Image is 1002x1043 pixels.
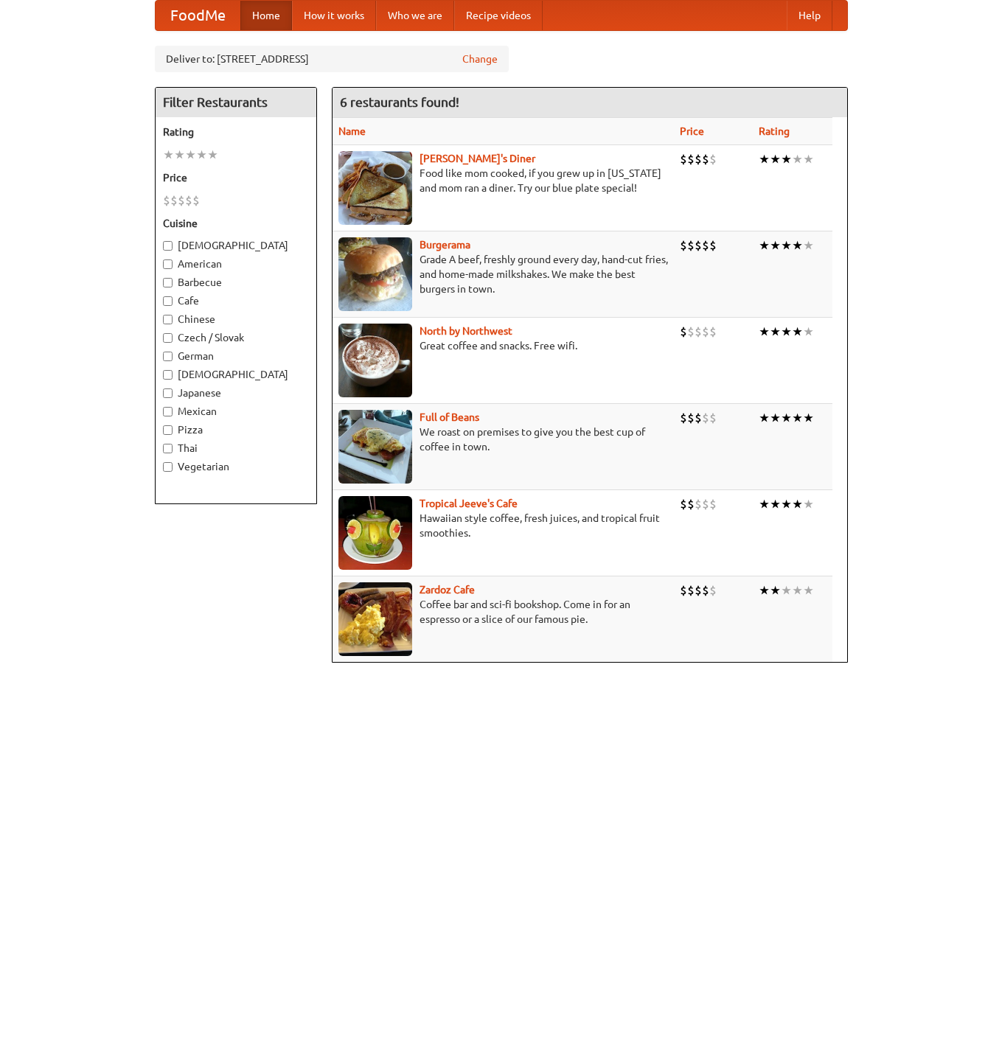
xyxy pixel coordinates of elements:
[192,192,200,209] li: $
[687,496,695,512] li: $
[163,275,309,290] label: Barbecue
[156,1,240,30] a: FoodMe
[787,1,832,30] a: Help
[781,237,792,254] li: ★
[163,333,173,343] input: Czech / Slovak
[163,315,173,324] input: Chinese
[792,496,803,512] li: ★
[759,496,770,512] li: ★
[680,496,687,512] li: $
[338,597,668,627] p: Coffee bar and sci-fi bookshop. Come in for an espresso or a slice of our famous pie.
[759,582,770,599] li: ★
[781,151,792,167] li: ★
[338,151,412,225] img: sallys.jpg
[338,252,668,296] p: Grade A beef, freshly ground every day, hand-cut fries, and home-made milkshakes. We make the bes...
[687,324,695,340] li: $
[781,324,792,340] li: ★
[702,496,709,512] li: $
[155,46,509,72] div: Deliver to: [STREET_ADDRESS]
[420,239,470,251] b: Burgerama
[702,237,709,254] li: $
[695,237,702,254] li: $
[163,370,173,380] input: [DEMOGRAPHIC_DATA]
[695,582,702,599] li: $
[376,1,454,30] a: Who we are
[709,582,717,599] li: $
[338,582,412,656] img: zardoz.jpg
[174,147,185,163] li: ★
[163,296,173,306] input: Cafe
[163,425,173,435] input: Pizza
[163,238,309,253] label: [DEMOGRAPHIC_DATA]
[781,410,792,426] li: ★
[163,422,309,437] label: Pizza
[709,496,717,512] li: $
[163,349,309,363] label: German
[695,410,702,426] li: $
[420,153,535,164] a: [PERSON_NAME]'s Diner
[687,410,695,426] li: $
[680,582,687,599] li: $
[163,147,174,163] li: ★
[163,259,173,269] input: American
[163,459,309,474] label: Vegetarian
[770,496,781,512] li: ★
[759,237,770,254] li: ★
[338,338,668,353] p: Great coffee and snacks. Free wifi.
[163,441,309,456] label: Thai
[702,582,709,599] li: $
[702,151,709,167] li: $
[792,237,803,254] li: ★
[163,352,173,361] input: German
[338,166,668,195] p: Food like mom cooked, if you grew up in [US_STATE] and mom ran a diner. Try our blue plate special!
[156,88,316,117] h4: Filter Restaurants
[170,192,178,209] li: $
[709,151,717,167] li: $
[687,237,695,254] li: $
[462,52,498,66] a: Change
[338,410,412,484] img: beans.jpg
[759,324,770,340] li: ★
[163,192,170,209] li: $
[454,1,543,30] a: Recipe videos
[163,293,309,308] label: Cafe
[687,151,695,167] li: $
[695,324,702,340] li: $
[163,170,309,185] h5: Price
[340,95,459,109] ng-pluralize: 6 restaurants found!
[338,425,668,454] p: We roast on premises to give you the best cup of coffee in town.
[240,1,292,30] a: Home
[196,147,207,163] li: ★
[709,237,717,254] li: $
[680,151,687,167] li: $
[680,237,687,254] li: $
[163,386,309,400] label: Japanese
[163,330,309,345] label: Czech / Slovak
[803,496,814,512] li: ★
[163,367,309,382] label: [DEMOGRAPHIC_DATA]
[163,407,173,416] input: Mexican
[178,192,185,209] li: $
[680,410,687,426] li: $
[163,216,309,231] h5: Cuisine
[781,582,792,599] li: ★
[163,462,173,472] input: Vegetarian
[420,584,475,596] a: Zardoz Cafe
[420,411,479,423] a: Full of Beans
[702,410,709,426] li: $
[338,125,366,137] a: Name
[338,496,412,570] img: jeeves.jpg
[185,147,196,163] li: ★
[338,324,412,397] img: north.jpg
[292,1,376,30] a: How it works
[338,511,668,540] p: Hawaiian style coffee, fresh juices, and tropical fruit smoothies.
[709,410,717,426] li: $
[770,324,781,340] li: ★
[803,410,814,426] li: ★
[163,404,309,419] label: Mexican
[420,498,518,509] a: Tropical Jeeve's Cafe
